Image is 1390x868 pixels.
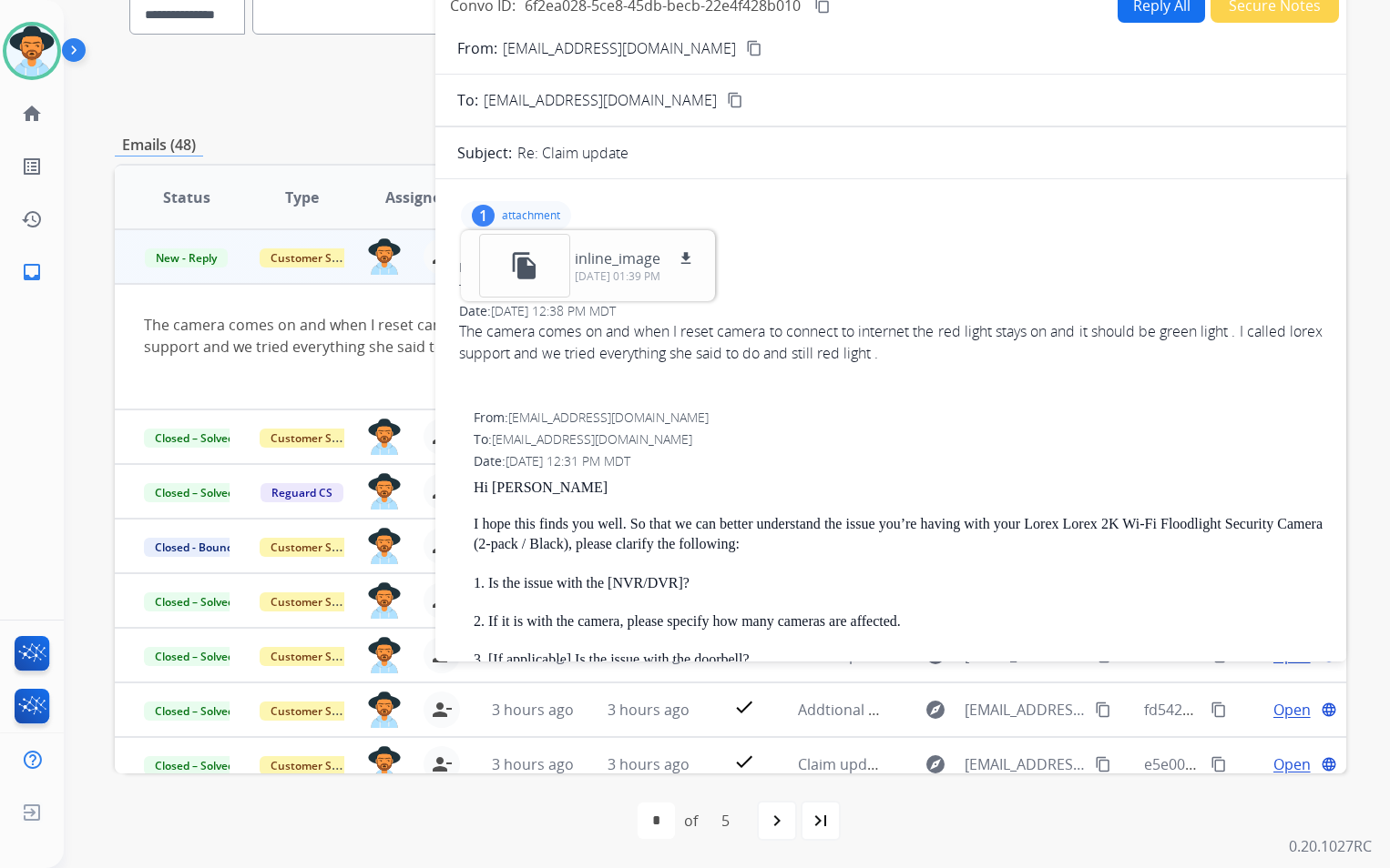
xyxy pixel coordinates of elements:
[608,754,690,774] span: 3 hours ago
[810,810,832,832] mat-icon: last_page
[459,320,1323,364] div: The camera comes on and when I reset camera to connect to internet the red light stays on and it ...
[684,810,698,832] div: of
[965,753,1086,775] span: [EMAIL_ADDRESS][DOMAIN_NAME]
[459,280,1323,298] div: To:
[144,756,245,775] span: Closed – Solved
[145,248,228,267] span: New - Reply
[925,699,946,721] mat-icon: explore
[431,246,453,267] mat-icon: person_remove
[508,409,709,426] span: [EMAIL_ADDRESS][DOMAIN_NAME]
[260,248,378,267] span: Customer Support
[367,746,402,782] img: agent-avatar
[261,483,343,502] span: Reguard CS
[474,573,1323,593] p: 1. Is the issue with the [NVR/DVR]?
[144,647,245,666] span: Closed – Solved
[472,205,495,227] div: 1
[260,429,378,448] span: Customer Support
[575,247,660,269] p: inline_image
[1211,756,1227,772] mat-icon: content_copy
[766,810,788,832] mat-icon: navigate_next
[459,302,1323,320] div: Date:
[21,103,43,125] mat-icon: home
[459,258,1323,277] div: From:
[506,452,630,469] span: [DATE] 12:31 PM MDT
[474,430,1323,449] div: To:
[115,134,203,156] p: Emails (48)
[1211,701,1227,718] mat-icon: content_copy
[144,429,245,448] span: Closed – Solved
[6,25,57,76] img: avatar
[1273,753,1311,775] span: Open
[431,480,453,502] mat-icon: person_remove
[367,528,402,564] img: agent-avatar
[965,699,1086,721] span: [EMAIL_ADDRESS][DOMAIN_NAME]
[474,650,1323,670] p: 3. [If applicable] Is the issue with the doorbell?
[503,37,736,59] p: [EMAIL_ADDRESS][DOMAIN_NAME]
[474,514,1323,554] p: I hope this finds you well. So that we can better understand the issue you’re having with your Lo...
[1321,756,1337,772] mat-icon: language
[385,187,449,208] span: Assignee
[491,302,616,319] span: [DATE] 12:38 PM MDT
[163,187,210,208] span: Status
[474,452,1323,470] div: Date:
[707,802,744,839] div: 5
[727,92,743,108] mat-icon: content_copy
[260,756,378,775] span: Customer Support
[1095,701,1111,718] mat-icon: content_copy
[457,37,497,59] p: From:
[575,269,697,284] p: [DATE] 01:39 PM
[431,753,453,775] mat-icon: person_remove
[517,142,629,164] p: Re: Claim update
[746,40,762,56] mat-icon: content_copy
[1289,835,1372,857] p: 0.20.1027RC
[367,238,402,275] img: agent-avatar
[367,419,402,455] img: agent-avatar
[733,751,755,772] mat-icon: check
[144,592,245,611] span: Closed – Solved
[21,208,43,230] mat-icon: history
[474,611,1323,631] p: 2. If it is with the camera, please specify how many cameras are affected.
[474,479,1323,496] p: Hi [PERSON_NAME]
[367,582,402,619] img: agent-avatar
[798,700,950,720] span: Addtional information
[367,473,402,510] img: agent-avatar
[492,700,574,720] span: 3 hours ago
[367,637,402,673] img: agent-avatar
[144,314,1086,358] div: The camera comes on and when I reset camera to connect to internet the red light stays on and it ...
[367,691,402,728] img: agent-avatar
[484,89,717,111] span: [EMAIL_ADDRESS][DOMAIN_NAME]
[21,156,43,177] mat-icon: list_alt
[431,699,453,721] mat-icon: person_remove
[144,701,245,721] span: Closed – Solved
[144,483,245,502] span: Closed – Solved
[144,538,256,557] span: Closed - Bounced
[925,753,946,775] mat-icon: explore
[21,261,43,283] mat-icon: inbox
[798,754,889,774] span: Claim update
[431,535,453,557] mat-icon: person_remove
[492,430,692,448] span: [EMAIL_ADDRESS][DOMAIN_NAME]
[733,696,755,718] mat-icon: check
[492,754,574,774] span: 3 hours ago
[260,701,378,721] span: Customer Support
[608,700,690,720] span: 3 hours ago
[678,250,694,267] mat-icon: download
[431,426,453,448] mat-icon: person_remove
[260,538,378,557] span: Customer Support
[510,251,539,280] mat-icon: file_copy
[431,590,453,611] mat-icon: person_remove
[1095,756,1111,772] mat-icon: content_copy
[457,142,512,164] p: Subject:
[474,409,1323,427] div: From:
[457,89,478,111] p: To:
[1321,701,1337,718] mat-icon: language
[502,208,560,223] p: attachment
[260,592,378,611] span: Customer Support
[431,644,453,666] mat-icon: person_remove
[260,647,378,666] span: Customer Support
[285,187,319,208] span: Type
[1273,699,1311,721] span: Open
